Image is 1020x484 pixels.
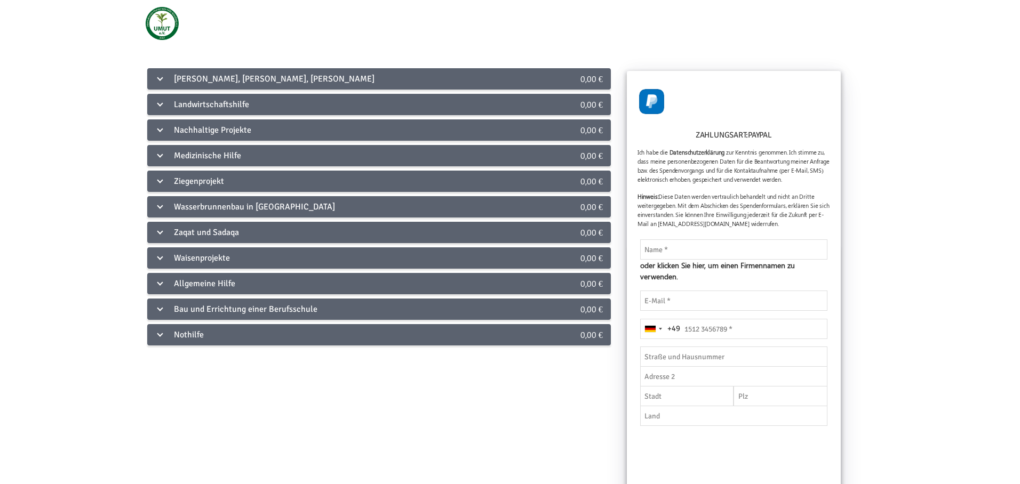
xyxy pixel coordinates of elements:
[637,192,659,200] strong: Hinweis:
[147,119,543,141] div: Nachhaltige Projekte
[640,291,827,311] input: E-Mail *
[637,129,830,146] h6: Zahlungsart:
[627,187,841,234] h6: Diese Daten werden vertraulich behandelt und nicht an Dritte weitergegeben. Mit dem Abschicken de...
[627,143,841,190] h6: Ich habe die zur Kenntnis genommen. Ich stimme zu, dass meine personenbezogenen Daten für die Bea...
[640,386,734,406] input: Stadt
[580,150,603,161] span: 0,00 €
[668,148,726,156] a: Datenschutzerklärung
[640,434,802,475] iframe: reCAPTCHA
[147,68,543,90] div: [PERSON_NAME], [PERSON_NAME], [PERSON_NAME]
[670,148,725,156] strong: Datenschutzerklärung
[580,278,603,289] span: 0,00 €
[147,171,543,192] div: Ziegenprojekt
[580,227,603,238] span: 0,00 €
[580,329,603,340] span: 0,00 €
[147,247,543,269] div: Waisenprojekte
[580,252,603,263] span: 0,00 €
[580,201,603,212] span: 0,00 €
[640,406,827,426] input: Land
[640,366,827,386] input: Adresse 2
[147,299,543,320] div: Bau und Errichtung einer Berufsschule
[580,124,603,135] span: 0,00 €
[580,175,603,187] span: 0,00 €
[147,196,543,217] div: Wasserbrunnenbau in [GEOGRAPHIC_DATA]
[147,94,543,115] div: Landwirtschaftshilfe
[641,319,680,338] button: Selected country
[734,386,827,406] input: Plz
[748,129,772,141] label: PayPal
[580,303,603,314] span: 0,00 €
[640,260,827,283] span: oder klicken Sie hier, um einen Firmennamen zu verwenden.
[640,346,827,367] input: Straße und Hausnummer
[667,322,680,335] div: +49
[640,319,827,339] input: 1512 3456789 *
[580,99,603,110] span: 0,00 €
[640,239,827,260] input: Name *
[639,89,664,114] img: PayPal
[147,324,543,345] div: Nothilfe
[147,273,543,294] div: Allgemeine Hilfe
[147,222,543,243] div: Zaqat und Sadaqa
[580,73,603,84] span: 0,00 €
[147,145,543,166] div: Medizinische Hilfe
